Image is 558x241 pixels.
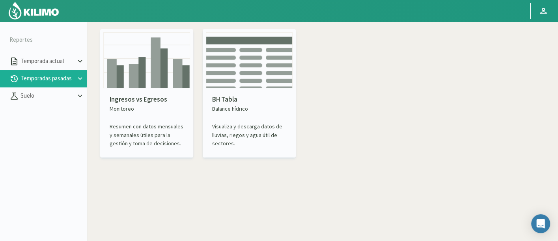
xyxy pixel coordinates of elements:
p: Monitoreo [110,105,184,113]
img: Kilimo [8,1,60,20]
img: card thumbnail [206,32,293,88]
p: Temporadas pasadas [19,74,76,83]
img: card thumbnail [103,32,190,88]
p: BH Tabla [212,95,286,105]
p: Ingresos vs Egresos [110,95,184,105]
p: Suelo [19,91,76,100]
p: Resumen con datos mensuales y semanales útiles para la gestión y toma de decisiones. [110,122,184,148]
p: Visualiza y descarga datos de lluvias, riegos y agua útil de sectores. [212,122,286,148]
kil-reports-card: in-progress-season-summary.DYNAMIC_CHART_CARD.TITLE [100,29,193,158]
kil-reports-card: in-progress-season-summary.HYDRIC_BALANCE_CHART_CARD.TITLE [203,29,296,158]
p: Temporada actual [19,57,76,66]
p: Balance hídrico [212,105,286,113]
div: Open Intercom Messenger [531,214,550,233]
